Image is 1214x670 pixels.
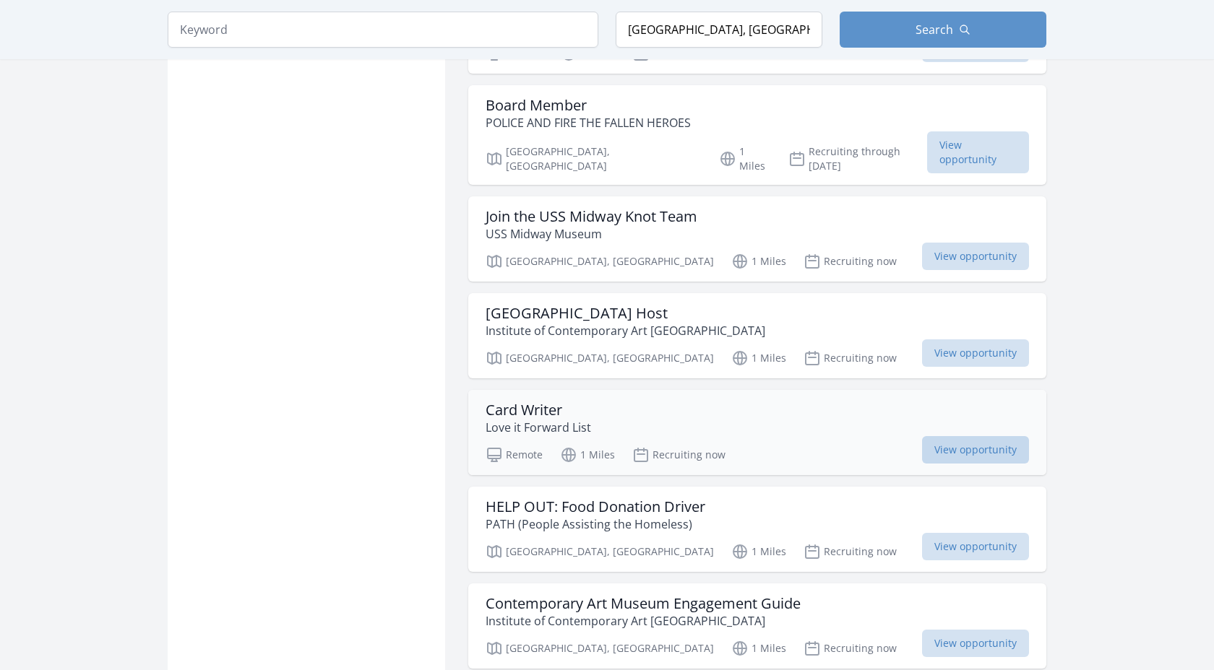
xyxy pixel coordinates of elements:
h3: HELP OUT: Food Donation Driver [486,498,705,515]
p: Recruiting now [804,543,897,560]
p: Recruiting now [632,446,726,464]
p: 1 Miles [560,446,615,464]
h3: [GEOGRAPHIC_DATA] Host [486,305,765,322]
p: 1 Miles [731,640,786,657]
p: PATH (People Assisting the Homeless) [486,515,705,533]
p: Recruiting through [DATE] [788,144,928,173]
span: View opportunity [922,436,1029,464]
p: Remote [486,446,543,464]
button: Search [840,12,1046,48]
span: View opportunity [922,533,1029,560]
a: [GEOGRAPHIC_DATA] Host Institute of Contemporary Art [GEOGRAPHIC_DATA] [GEOGRAPHIC_DATA], [GEOGRA... [468,293,1046,378]
p: Love it Forward List [486,419,591,436]
a: Board Member POLICE AND FIRE THE FALLEN HEROES [GEOGRAPHIC_DATA], [GEOGRAPHIC_DATA] 1 Miles Recru... [468,85,1046,185]
span: View opportunity [922,630,1029,657]
h3: Board Member [486,97,691,114]
p: Recruiting now [804,253,897,270]
p: Recruiting now [804,349,897,367]
p: [GEOGRAPHIC_DATA], [GEOGRAPHIC_DATA] [486,543,714,560]
p: 1 Miles [731,253,786,270]
input: Keyword [168,12,598,48]
a: Join the USS Midway Knot Team USS Midway Museum [GEOGRAPHIC_DATA], [GEOGRAPHIC_DATA] 1 Miles Recr... [468,196,1046,282]
h3: Join the USS Midway Knot Team [486,208,697,225]
p: Institute of Contemporary Art [GEOGRAPHIC_DATA] [486,322,765,339]
span: Search [916,21,953,38]
p: [GEOGRAPHIC_DATA], [GEOGRAPHIC_DATA] [486,349,714,367]
h3: Contemporary Art Museum Engagement Guide [486,595,801,612]
span: View opportunity [922,243,1029,270]
a: Card Writer Love it Forward List Remote 1 Miles Recruiting now View opportunity [468,390,1046,475]
h3: Card Writer [486,401,591,419]
a: HELP OUT: Food Donation Driver PATH (People Assisting the Homeless) [GEOGRAPHIC_DATA], [GEOGRAPHI... [468,487,1046,572]
p: [GEOGRAPHIC_DATA], [GEOGRAPHIC_DATA] [486,253,714,270]
p: [GEOGRAPHIC_DATA], [GEOGRAPHIC_DATA] [486,144,702,173]
p: USS Midway Museum [486,225,697,243]
span: View opportunity [922,339,1029,367]
input: Location [616,12,822,48]
p: 1 Miles [731,349,786,367]
p: POLICE AND FIRE THE FALLEN HEROES [486,114,691,131]
p: Recruiting now [804,640,897,657]
p: [GEOGRAPHIC_DATA], [GEOGRAPHIC_DATA] [486,640,714,657]
p: 1 Miles [719,144,771,173]
span: View opportunity [927,131,1029,173]
p: Institute of Contemporary Art [GEOGRAPHIC_DATA] [486,612,801,630]
a: Contemporary Art Museum Engagement Guide Institute of Contemporary Art [GEOGRAPHIC_DATA] [GEOGRAP... [468,583,1046,669]
p: 1 Miles [731,543,786,560]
